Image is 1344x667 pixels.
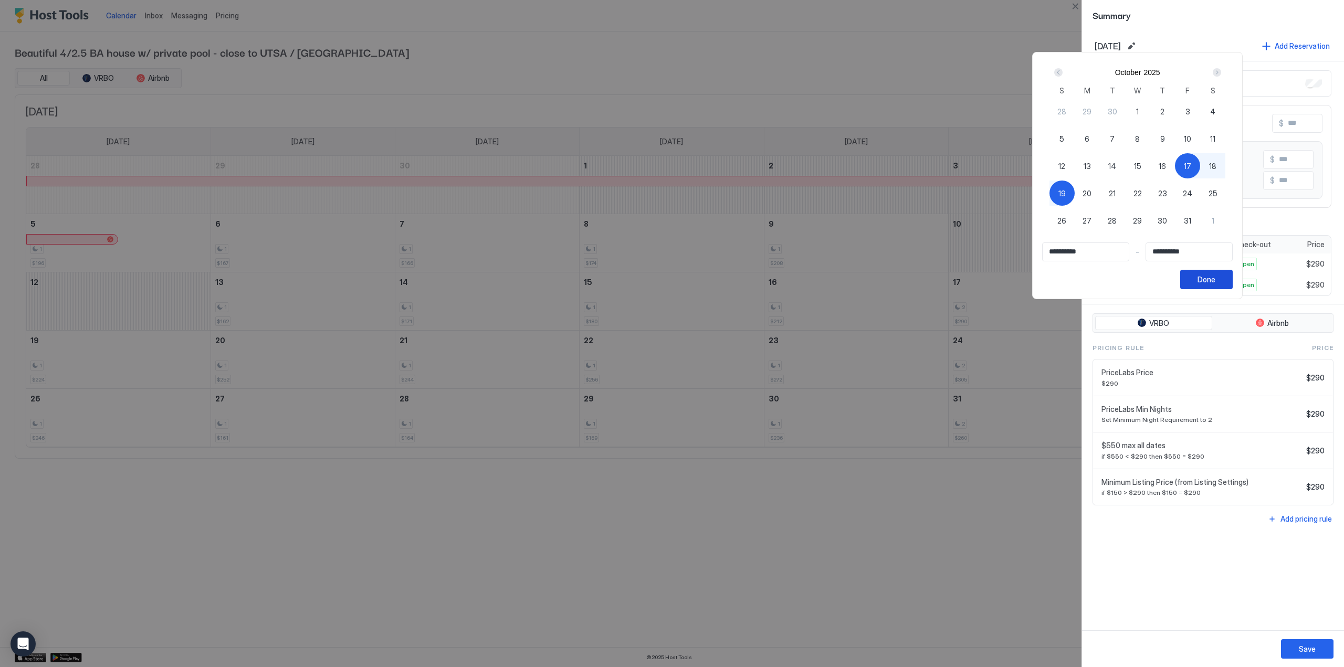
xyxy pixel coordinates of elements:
button: 23 [1150,181,1175,206]
span: 5 [1059,133,1064,144]
span: S [1211,85,1215,96]
button: Next [1209,66,1223,79]
span: 25 [1209,188,1217,199]
span: 3 [1185,106,1190,117]
span: 14 [1108,161,1116,172]
div: Done [1198,274,1215,285]
button: 8 [1125,126,1150,151]
span: 2 [1160,106,1164,117]
span: 29 [1133,215,1142,226]
span: 8 [1135,133,1140,144]
button: 29 [1125,208,1150,233]
span: T [1160,85,1165,96]
span: 30 [1108,106,1117,117]
span: 26 [1057,215,1066,226]
button: 26 [1049,208,1075,233]
button: 12 [1049,153,1075,178]
button: 29 [1075,99,1100,124]
button: 17 [1175,153,1200,178]
span: W [1134,85,1141,96]
button: 1 [1125,99,1150,124]
button: 3 [1175,99,1200,124]
span: 21 [1109,188,1116,199]
span: 11 [1210,133,1215,144]
span: 31 [1184,215,1191,226]
span: 9 [1160,133,1165,144]
button: 9 [1150,126,1175,151]
button: 30 [1150,208,1175,233]
button: Done [1180,270,1233,289]
span: 23 [1158,188,1167,199]
button: 16 [1150,153,1175,178]
span: 15 [1134,161,1141,172]
button: 27 [1075,208,1100,233]
button: 11 [1200,126,1225,151]
button: 21 [1100,181,1125,206]
span: 1 [1212,215,1214,226]
span: 20 [1083,188,1091,199]
button: 25 [1200,181,1225,206]
span: 12 [1058,161,1065,172]
button: 28 [1049,99,1075,124]
span: 24 [1183,188,1192,199]
span: 13 [1084,161,1091,172]
button: October [1115,68,1141,77]
button: 2025 [1144,68,1160,77]
button: 24 [1175,181,1200,206]
span: 28 [1108,215,1117,226]
span: 16 [1159,161,1166,172]
span: 4 [1210,106,1215,117]
button: 6 [1075,126,1100,151]
input: Input Field [1043,243,1129,261]
button: 7 [1100,126,1125,151]
span: 6 [1085,133,1089,144]
button: Prev [1052,66,1066,79]
span: 19 [1058,188,1066,199]
button: 1 [1200,208,1225,233]
span: M [1084,85,1090,96]
button: 2 [1150,99,1175,124]
span: T [1110,85,1115,96]
span: 10 [1184,133,1191,144]
span: 18 [1209,161,1216,172]
button: 28 [1100,208,1125,233]
span: 29 [1083,106,1091,117]
button: 14 [1100,153,1125,178]
button: 22 [1125,181,1150,206]
input: Input Field [1146,243,1232,261]
button: 20 [1075,181,1100,206]
span: 22 [1133,188,1142,199]
button: 15 [1125,153,1150,178]
span: 1 [1136,106,1139,117]
span: 27 [1083,215,1091,226]
button: 31 [1175,208,1200,233]
span: - [1136,247,1139,257]
div: Open Intercom Messenger [10,631,36,657]
button: 19 [1049,181,1075,206]
button: 18 [1200,153,1225,178]
span: 28 [1057,106,1066,117]
span: S [1059,85,1064,96]
button: 4 [1200,99,1225,124]
button: 30 [1100,99,1125,124]
button: 5 [1049,126,1075,151]
button: 13 [1075,153,1100,178]
span: 30 [1158,215,1167,226]
span: F [1185,85,1190,96]
span: 17 [1184,161,1191,172]
button: 10 [1175,126,1200,151]
span: 7 [1110,133,1115,144]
